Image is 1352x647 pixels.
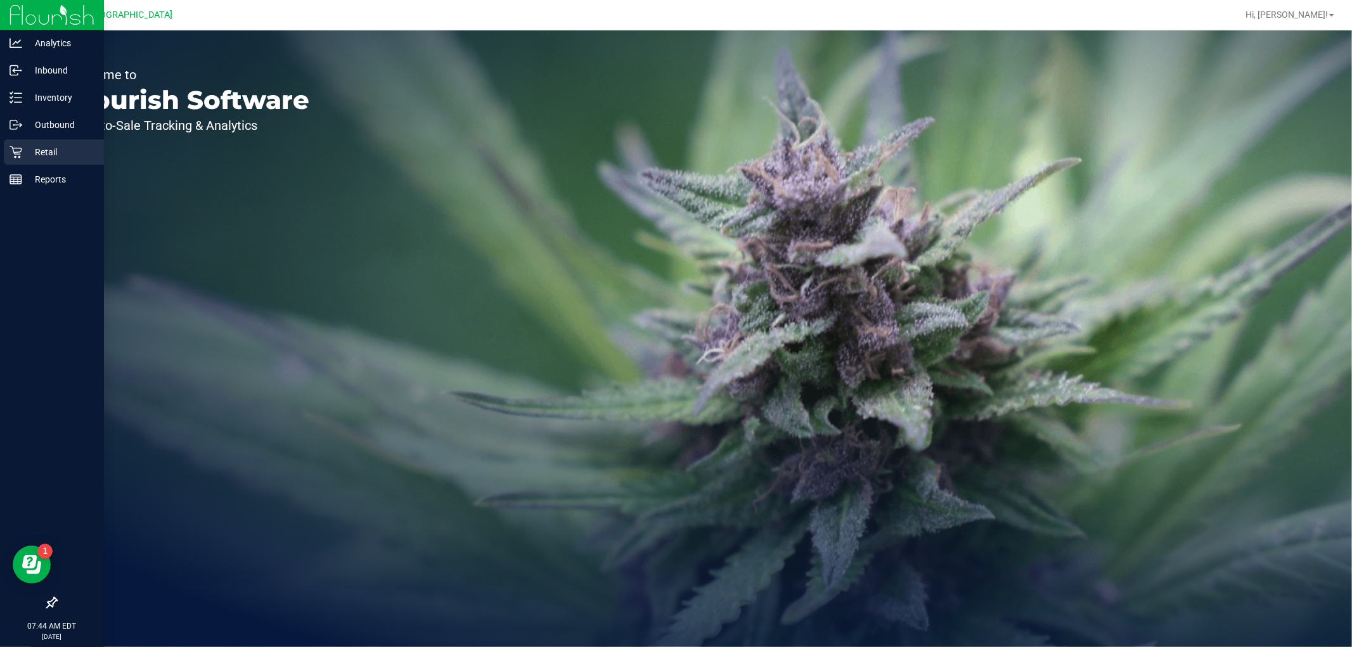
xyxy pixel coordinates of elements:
[13,546,51,584] iframe: Resource center
[6,632,98,641] p: [DATE]
[6,620,98,632] p: 07:44 AM EDT
[10,91,22,104] inline-svg: Inventory
[68,87,309,113] p: Flourish Software
[37,544,53,559] iframe: Resource center unread badge
[22,117,98,132] p: Outbound
[10,64,22,77] inline-svg: Inbound
[10,173,22,186] inline-svg: Reports
[22,144,98,160] p: Retail
[10,146,22,158] inline-svg: Retail
[10,119,22,131] inline-svg: Outbound
[1246,10,1328,20] span: Hi, [PERSON_NAME]!
[22,172,98,187] p: Reports
[22,35,98,51] p: Analytics
[86,10,173,20] span: [GEOGRAPHIC_DATA]
[22,90,98,105] p: Inventory
[22,63,98,78] p: Inbound
[68,68,309,81] p: Welcome to
[68,119,309,132] p: Seed-to-Sale Tracking & Analytics
[10,37,22,49] inline-svg: Analytics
